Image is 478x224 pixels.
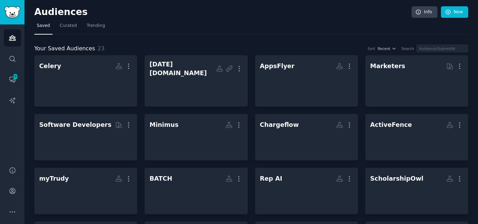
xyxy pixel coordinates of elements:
[34,20,52,35] a: Saved
[57,20,79,35] a: Curated
[416,44,468,52] input: Audience/Subreddit
[34,44,95,53] span: Your Saved Audiences
[149,121,178,129] div: Minimus
[145,55,247,107] a: [DATE][DOMAIN_NAME]
[370,62,405,71] div: Marketers
[12,74,19,79] span: 331
[60,23,77,29] span: Curated
[37,23,50,29] span: Saved
[365,114,468,160] a: ActiveFence
[368,46,375,51] div: Sort
[34,168,137,214] a: myTrudy
[98,45,105,52] span: 23
[39,62,61,71] div: Celery
[149,174,172,183] div: BATCH
[34,114,137,160] a: Software Developers
[255,168,358,214] a: Rep AI
[145,168,247,214] a: BATCH
[34,7,412,18] h2: Audiences
[370,121,412,129] div: ActiveFence
[39,121,111,129] div: Software Developers
[39,174,69,183] div: myTrudy
[4,6,20,19] img: GummySearch logo
[149,60,216,77] div: [DATE][DOMAIN_NAME]
[378,46,390,51] span: Recent
[260,174,282,183] div: Rep AI
[34,55,137,107] a: Celery
[370,174,423,183] div: ScholarshipOwl
[412,6,437,18] a: Info
[4,71,21,88] a: 331
[255,55,358,107] a: AppsFlyer
[441,6,468,18] a: New
[401,46,414,51] div: Search
[87,23,105,29] span: Trending
[260,62,295,71] div: AppsFlyer
[145,114,247,160] a: Minimus
[260,121,299,129] div: Chargeflow
[84,20,107,35] a: Trending
[255,114,358,160] a: Chargeflow
[365,55,468,107] a: Marketers
[378,46,396,51] button: Recent
[365,168,468,214] a: ScholarshipOwl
